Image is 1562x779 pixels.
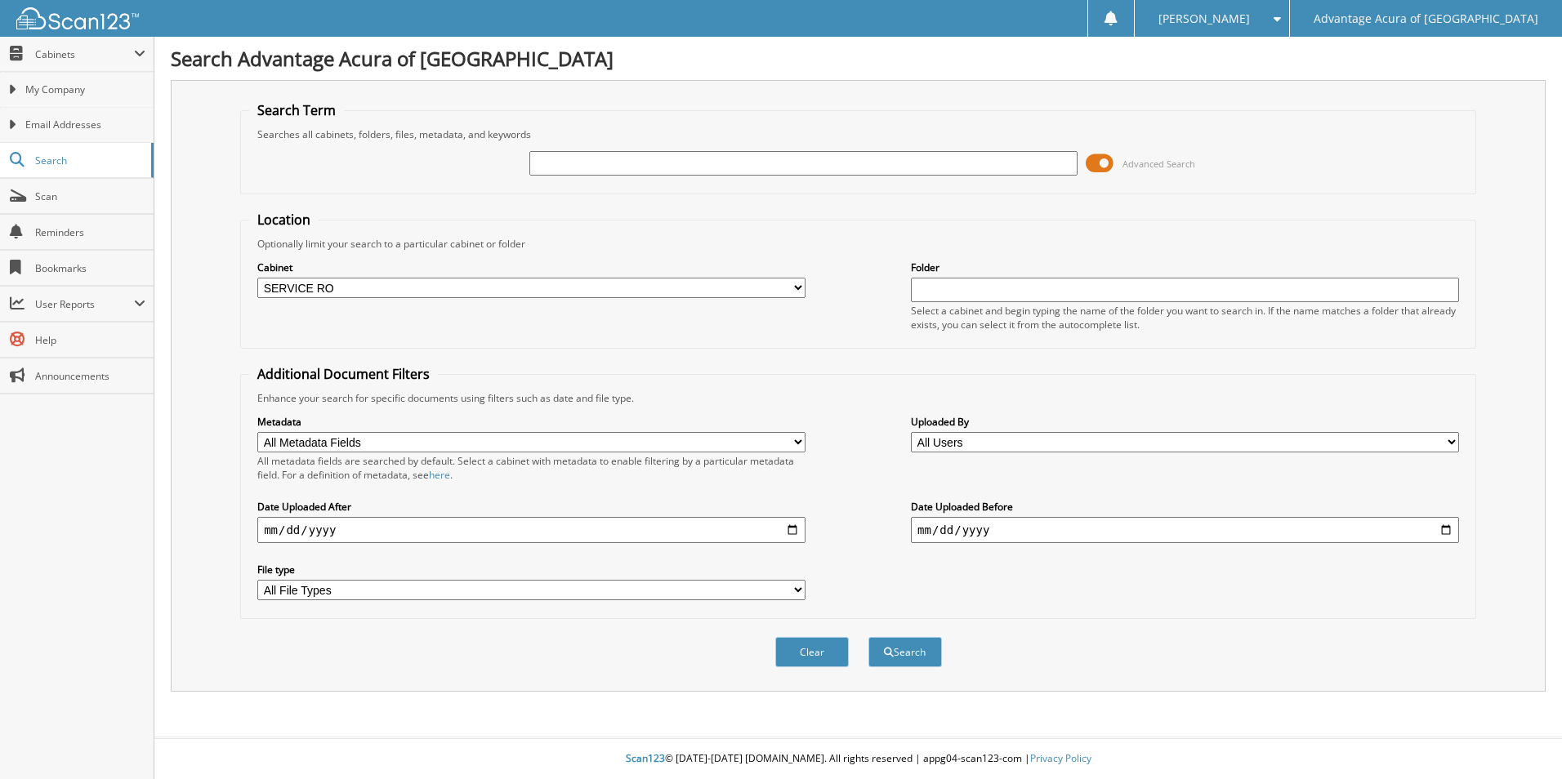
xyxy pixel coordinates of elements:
button: Clear [775,637,849,667]
a: Privacy Policy [1030,751,1091,765]
span: Announcements [35,369,145,383]
img: scan123-logo-white.svg [16,7,139,29]
input: end [911,517,1459,543]
label: File type [257,563,806,576]
legend: Location [249,211,319,229]
span: Help [35,333,145,347]
span: Bookmarks [35,261,145,275]
div: © [DATE]-[DATE] [DOMAIN_NAME]. All rights reserved | appg04-scan123-com | [154,739,1562,779]
h1: Search Advantage Acura of [GEOGRAPHIC_DATA] [171,45,1546,72]
label: Metadata [257,415,806,429]
span: Search [35,154,143,167]
label: Date Uploaded Before [911,500,1459,514]
input: start [257,517,806,543]
span: Advantage Acura of [GEOGRAPHIC_DATA] [1314,14,1538,24]
label: Folder [911,260,1459,274]
legend: Additional Document Filters [249,365,438,383]
button: Search [868,637,942,667]
legend: Search Term [249,101,344,119]
div: Select a cabinet and begin typing the name of the folder you want to search in. If the name match... [911,304,1459,332]
label: Uploaded By [911,415,1459,429]
span: User Reports [35,297,134,311]
label: Date Uploaded After [257,500,806,514]
span: [PERSON_NAME] [1158,14,1250,24]
div: Optionally limit your search to a particular cabinet or folder [249,237,1467,251]
span: Email Addresses [25,118,145,132]
span: Cabinets [35,47,134,61]
iframe: Chat Widget [1480,701,1562,779]
div: All metadata fields are searched by default. Select a cabinet with metadata to enable filtering b... [257,454,806,482]
span: Reminders [35,225,145,239]
div: Enhance your search for specific documents using filters such as date and file type. [249,391,1467,405]
span: My Company [25,82,145,97]
span: Advanced Search [1122,158,1195,170]
a: here [429,468,450,482]
label: Cabinet [257,260,806,274]
span: Scan [35,189,145,203]
span: Scan123 [626,751,665,765]
div: Searches all cabinets, folders, files, metadata, and keywords [249,127,1467,141]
